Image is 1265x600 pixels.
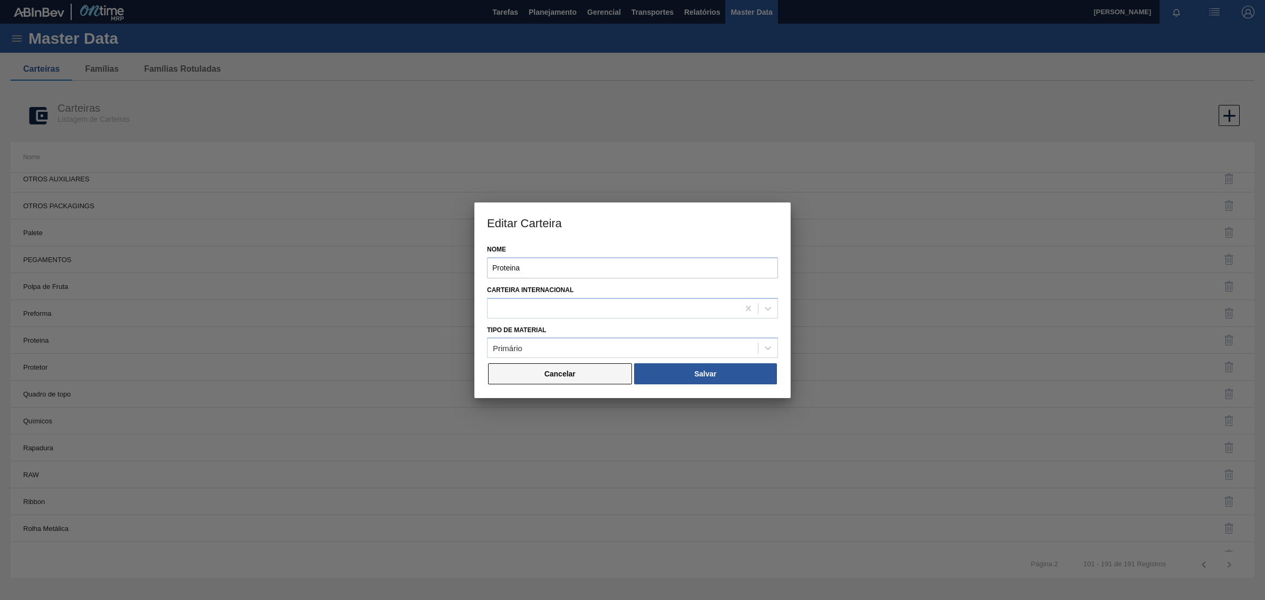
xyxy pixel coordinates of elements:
[474,202,791,243] h3: Editar Carteira
[488,363,632,384] button: Cancelar
[487,242,778,257] label: Nome
[487,286,573,294] label: Carteira Internacional
[487,326,546,334] label: Tipo de Material
[634,363,777,384] button: Salvar
[493,344,522,353] div: Primário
